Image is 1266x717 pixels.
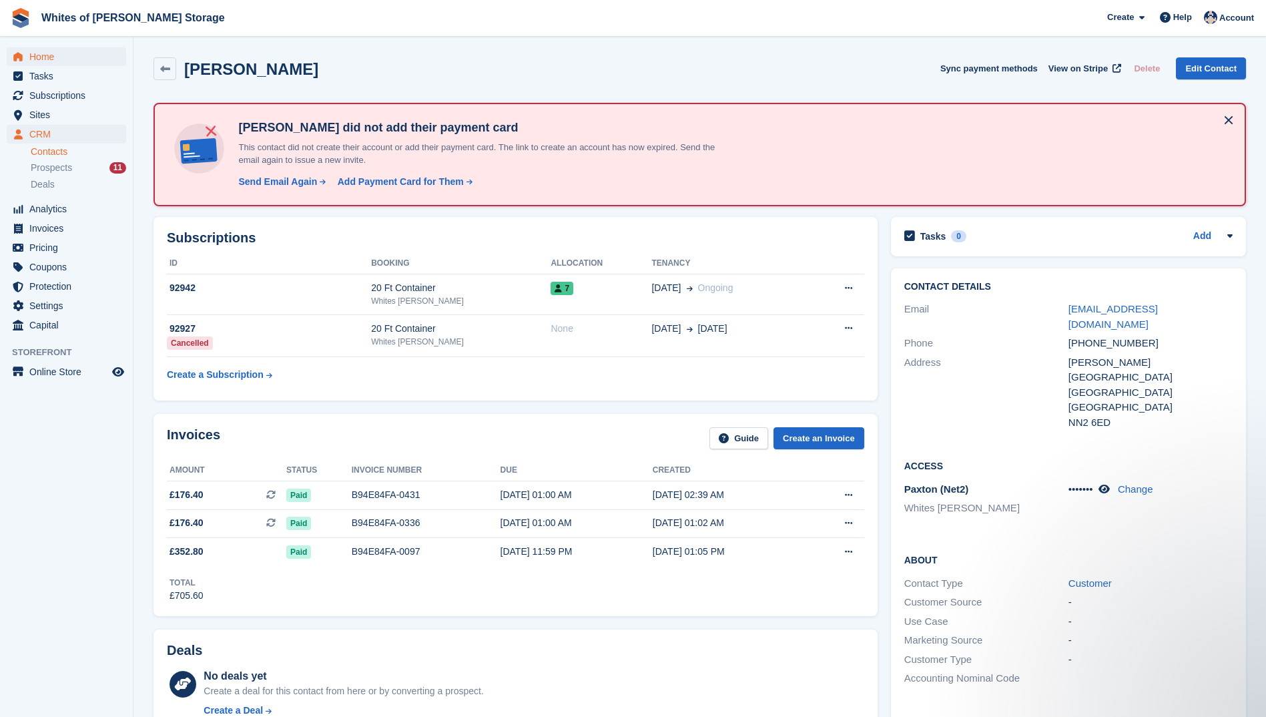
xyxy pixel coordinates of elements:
p: This contact did not create their account or add their payment card. The link to create an accoun... [233,141,733,167]
a: View on Stripe [1043,57,1124,79]
div: Total [170,577,204,589]
div: Customer Source [904,595,1068,610]
span: Paid [286,517,311,530]
img: Wendy [1204,11,1217,24]
span: Paid [286,489,311,502]
a: menu [7,258,126,276]
div: [DATE] 01:00 AM [501,488,653,502]
span: Account [1219,11,1254,25]
div: - [1068,633,1233,648]
a: Change [1118,483,1153,495]
div: [DATE] 01:02 AM [653,516,805,530]
a: [EMAIL_ADDRESS][DOMAIN_NAME] [1068,303,1158,330]
h4: [PERSON_NAME] did not add their payment card [233,120,733,136]
div: Contact Type [904,576,1068,591]
span: Pricing [29,238,109,257]
div: No deals yet [204,668,483,684]
button: Delete [1129,57,1165,79]
span: Ongoing [698,282,733,293]
div: Accounting Nominal Code [904,671,1068,686]
span: [DATE] [651,322,681,336]
li: Whites [PERSON_NAME] [904,501,1068,516]
div: Customer Type [904,652,1068,668]
th: Tenancy [651,253,810,274]
span: Home [29,47,109,66]
th: Due [501,460,653,481]
span: Subscriptions [29,86,109,105]
div: Whites [PERSON_NAME] [371,295,551,307]
div: - [1068,595,1233,610]
div: Phone [904,336,1068,351]
div: NN2 6ED [1068,415,1233,431]
a: Contacts [31,146,126,158]
a: menu [7,238,126,257]
a: Create a Subscription [167,363,272,387]
span: Analytics [29,200,109,218]
h2: [PERSON_NAME] [184,60,318,78]
div: - [1068,614,1233,630]
a: Guide [709,427,768,449]
div: Use Case [904,614,1068,630]
a: Preview store [110,364,126,380]
h2: Contact Details [904,282,1233,292]
div: [DATE] 11:59 PM [501,545,653,559]
div: 20 Ft Container [371,281,551,295]
div: B94E84FA-0431 [352,488,501,502]
a: menu [7,363,126,381]
th: Allocation [551,253,651,274]
a: menu [7,316,126,334]
a: Deals [31,178,126,192]
span: Create [1107,11,1134,24]
h2: Deals [167,643,202,658]
h2: Invoices [167,427,220,449]
span: Storefront [12,346,133,359]
div: 0 [951,230,966,242]
span: Sites [29,105,109,124]
span: Tasks [29,67,109,85]
th: Invoice number [352,460,501,481]
img: stora-icon-8386f47178a22dfd0bd8f6a31ec36ba5ce8667c1dd55bd0f319d3a0aa187defe.svg [11,8,31,28]
a: menu [7,105,126,124]
a: menu [7,86,126,105]
span: 7 [551,282,573,295]
a: menu [7,296,126,315]
div: None [551,322,651,336]
span: [DATE] [651,281,681,295]
div: B94E84FA-0336 [352,516,501,530]
div: 20 Ft Container [371,322,551,336]
h2: About [904,553,1233,566]
span: ••••••• [1068,483,1093,495]
div: Create a deal for this contact from here or by converting a prospect. [204,684,483,698]
th: Amount [167,460,286,481]
div: 92942 [167,281,371,295]
a: menu [7,277,126,296]
span: Help [1173,11,1192,24]
div: Marketing Source [904,633,1068,648]
a: Edit Contact [1176,57,1246,79]
a: menu [7,219,126,238]
div: [GEOGRAPHIC_DATA] [1068,385,1233,401]
div: Send Email Again [238,175,317,189]
div: [PHONE_NUMBER] [1068,336,1233,351]
th: Created [653,460,805,481]
div: [PERSON_NAME][GEOGRAPHIC_DATA] [1068,355,1233,385]
th: ID [167,253,371,274]
span: Prospects [31,162,72,174]
span: Protection [29,277,109,296]
a: Add [1193,229,1211,244]
a: menu [7,200,126,218]
a: Create an Invoice [773,427,864,449]
a: Prospects 11 [31,161,126,175]
div: [DATE] 01:00 AM [501,516,653,530]
a: Whites of [PERSON_NAME] Storage [36,7,230,29]
div: 92927 [167,322,371,336]
span: [DATE] [698,322,727,336]
th: Booking [371,253,551,274]
span: Capital [29,316,109,334]
span: Deals [31,178,55,191]
div: Create a Subscription [167,368,264,382]
a: Add Payment Card for Them [332,175,474,189]
img: no-card-linked-e7822e413c904bf8b177c4d89f31251c4716f9871600ec3ca5bfc59e148c83f4.svg [171,120,228,177]
span: £352.80 [170,545,204,559]
button: Sync payment methods [940,57,1038,79]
